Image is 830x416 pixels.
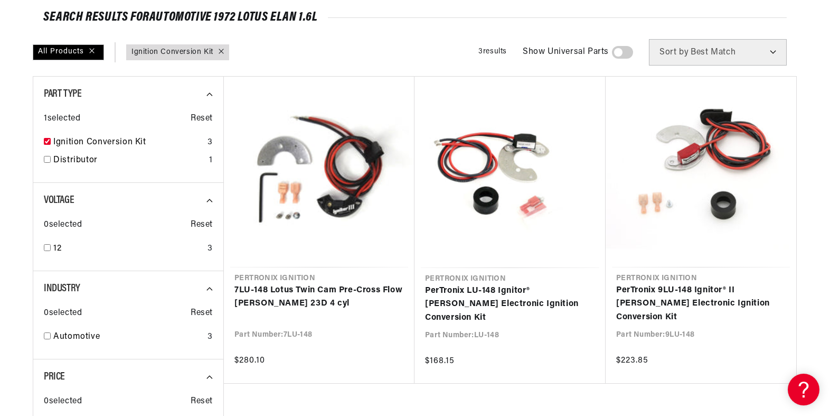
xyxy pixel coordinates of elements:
[234,284,404,311] a: 7LU-148 Lotus Twin Cam Pre-Cross Flow [PERSON_NAME] 23D 4 cyl
[44,89,81,99] span: Part Type
[425,284,595,325] a: PerTronix LU-148 Ignitor® [PERSON_NAME] Electronic Ignition Conversion Kit
[33,44,104,60] div: All Products
[478,48,507,56] span: 3 results
[53,330,203,344] a: Automotive
[43,12,787,23] div: SEARCH RESULTS FOR Automotive 1972 Lotus Elan 1.6L
[53,154,205,168] a: Distributor
[53,242,203,256] a: 12
[207,330,213,344] div: 3
[191,307,213,320] span: Reset
[207,136,213,150] div: 3
[44,372,65,382] span: Price
[44,395,82,409] span: 0 selected
[191,395,213,409] span: Reset
[131,47,213,58] a: Ignition Conversion Kit
[53,136,203,150] a: Ignition Conversion Kit
[191,112,213,126] span: Reset
[191,218,213,232] span: Reset
[44,195,74,206] span: Voltage
[616,284,786,325] a: PerTronix 9LU-148 Ignitor® II [PERSON_NAME] Electronic Ignition Conversion Kit
[207,242,213,256] div: 3
[209,154,213,168] div: 1
[523,45,609,59] span: Show Universal Parts
[44,307,82,320] span: 0 selected
[649,39,787,66] select: Sort by
[659,48,688,57] span: Sort by
[44,112,80,126] span: 1 selected
[44,283,80,294] span: Industry
[44,218,82,232] span: 0 selected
